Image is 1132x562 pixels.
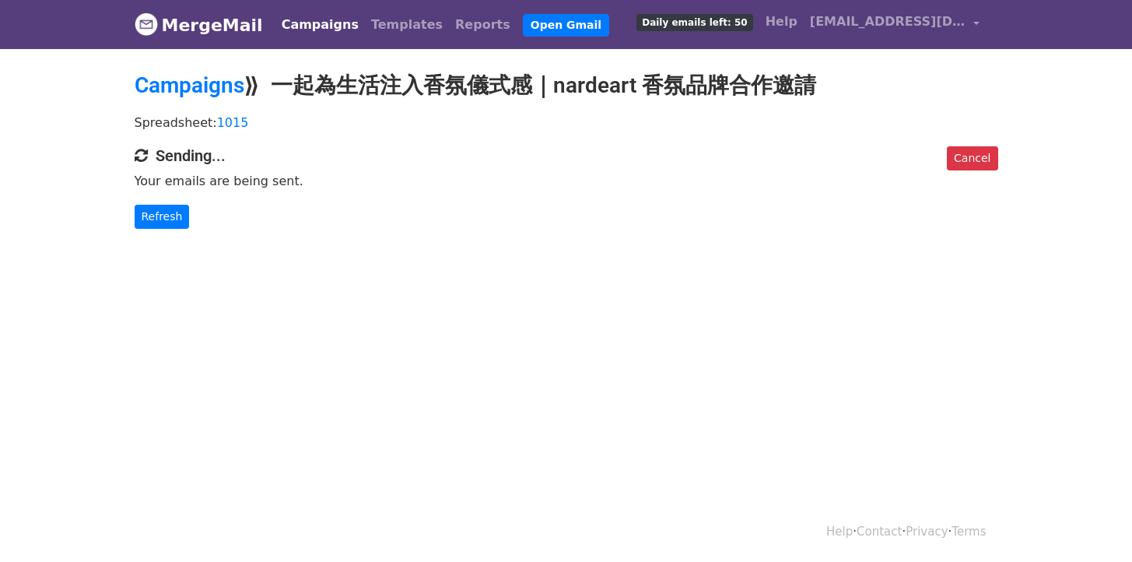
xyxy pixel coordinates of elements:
[857,525,902,539] a: Contact
[826,525,853,539] a: Help
[135,9,263,41] a: MergeMail
[810,12,966,31] span: [EMAIL_ADDRESS][DOMAIN_NAME]
[630,6,759,37] a: Daily emails left: 50
[365,9,449,40] a: Templates
[449,9,517,40] a: Reports
[135,146,998,165] h4: Sending...
[1054,487,1132,562] iframe: Chat Widget
[759,6,804,37] a: Help
[952,525,986,539] a: Terms
[906,525,948,539] a: Privacy
[523,14,609,37] a: Open Gmail
[135,205,190,229] a: Refresh
[947,146,997,170] a: Cancel
[135,173,998,189] p: Your emails are being sent.
[804,6,986,43] a: [EMAIL_ADDRESS][DOMAIN_NAME]
[217,115,249,130] a: 1015
[636,14,752,31] span: Daily emails left: 50
[135,12,158,36] img: MergeMail logo
[135,114,998,131] p: Spreadsheet:
[135,72,244,98] a: Campaigns
[275,9,365,40] a: Campaigns
[135,72,998,99] h2: ⟫ 一起為生活注入香氛儀式感｜nardeart 香氛品牌合作邀請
